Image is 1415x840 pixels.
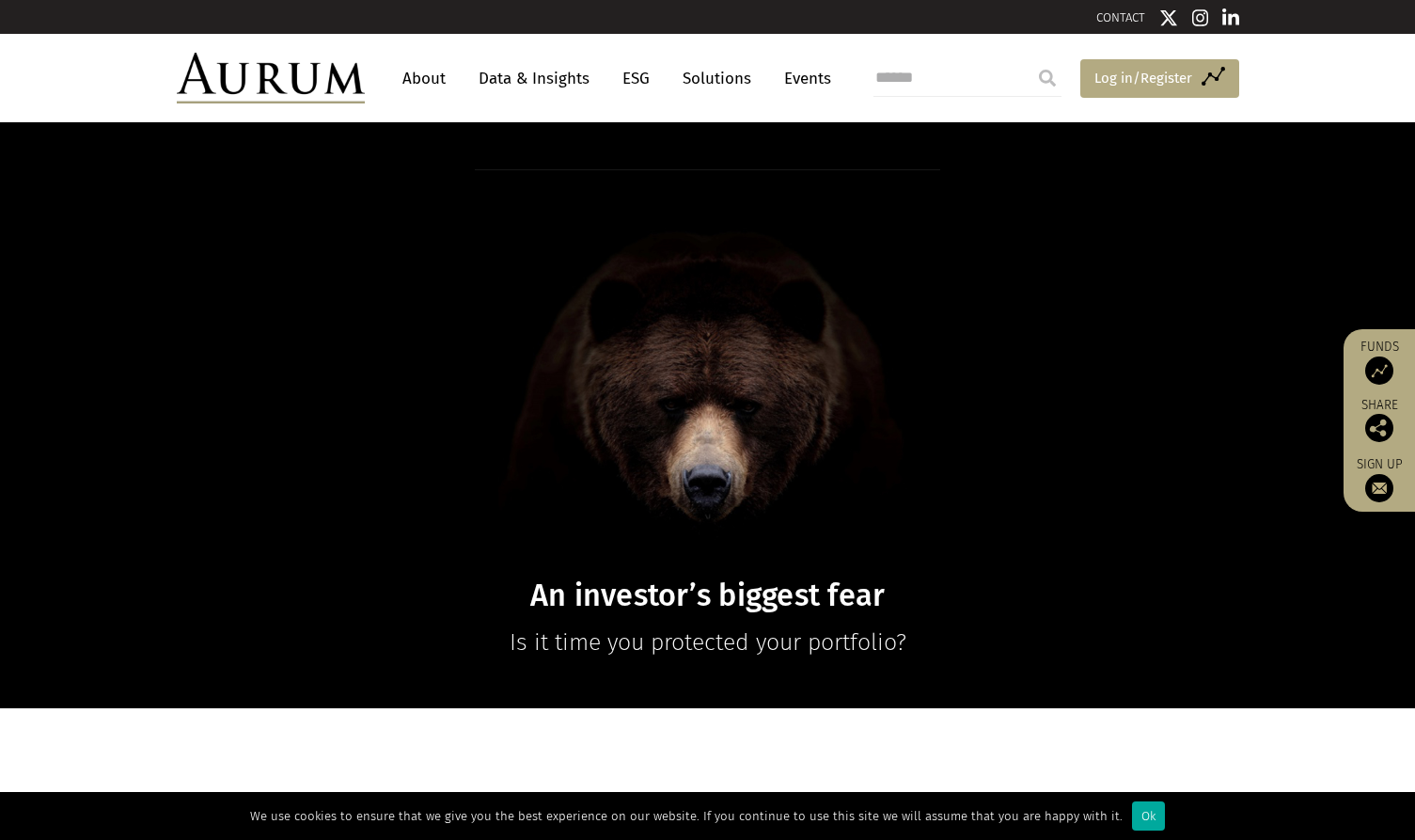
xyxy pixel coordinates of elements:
input: Submit [1029,59,1066,97]
h1: An investor’s biggest fear [345,578,1071,614]
img: Sign up to our newsletter [1365,474,1393,502]
a: Funds [1353,339,1406,385]
a: Solutions [673,61,761,96]
p: Is it time you protected your portfolio? [345,624,1071,661]
div: Ok [1132,801,1165,831]
a: Data & Insights [469,61,599,96]
a: Events [775,61,831,96]
img: Share this post [1365,414,1393,442]
img: Twitter icon [1159,8,1178,27]
span: Log in/Register [1094,67,1192,89]
a: ESG [613,61,659,96]
img: Access Funds [1365,357,1393,385]
a: CONTACT [1096,10,1145,24]
img: Aurum [177,53,365,103]
a: About [393,61,455,96]
a: Log in/Register [1080,59,1239,99]
a: Sign up [1353,456,1406,502]
img: Instagram icon [1192,8,1209,27]
div: Share [1353,399,1406,442]
img: Linkedin icon [1222,8,1239,27]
